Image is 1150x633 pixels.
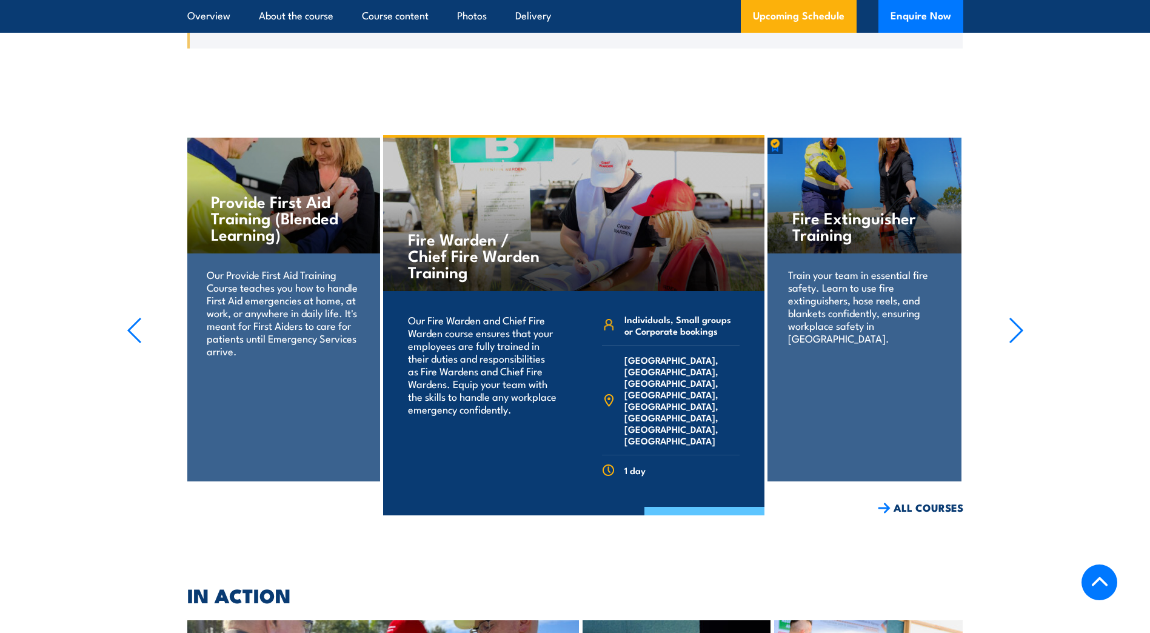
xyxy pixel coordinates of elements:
[644,507,764,538] a: COURSE DETAILS
[408,230,550,280] h4: Fire Warden / Chief Fire Warden Training
[792,209,936,242] h4: Fire Extinguisher Training
[788,268,940,344] p: Train your team in essential fire safety. Learn to use fire extinguishers, hose reels, and blanke...
[211,193,355,242] h4: Provide First Aid Training (Blended Learning)
[187,586,963,603] h2: IN ACTION
[408,313,558,415] p: Our Fire Warden and Chief Fire Warden course ensures that your employees are fully trained in the...
[878,501,963,515] a: ALL COURSES
[624,354,740,446] span: [GEOGRAPHIC_DATA], [GEOGRAPHIC_DATA], [GEOGRAPHIC_DATA], [GEOGRAPHIC_DATA], [GEOGRAPHIC_DATA], [G...
[207,268,359,357] p: Our Provide First Aid Training Course teaches you how to handle First Aid emergencies at home, at...
[624,313,740,337] span: Individuals, Small groups or Corporate bookings
[624,464,646,476] span: 1 day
